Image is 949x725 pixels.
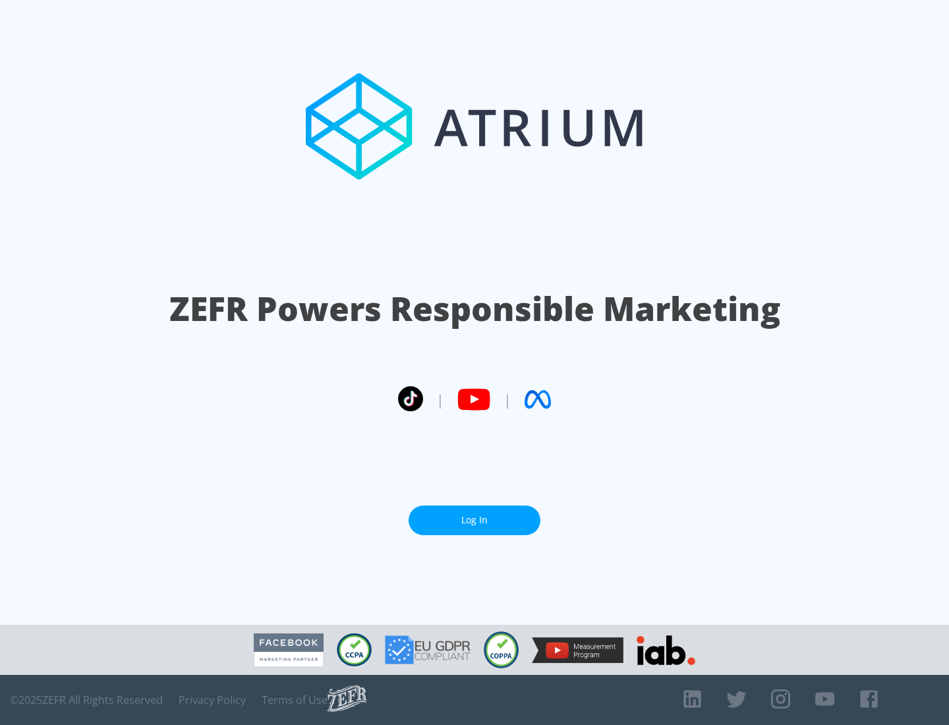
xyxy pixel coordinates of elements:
a: Log In [409,506,540,535]
a: Terms of Use [262,693,328,707]
span: | [503,390,511,409]
a: Privacy Policy [179,693,246,707]
img: CCPA Compliant [337,633,372,666]
span: © 2025 ZEFR All Rights Reserved [10,693,163,707]
h1: ZEFR Powers Responsible Marketing [169,286,780,332]
img: GDPR Compliant [385,635,471,664]
span: | [436,390,444,409]
img: IAB [637,635,695,665]
img: YouTube Measurement Program [532,637,623,663]
img: COPPA Compliant [484,631,519,668]
img: Facebook Marketing Partner [254,633,324,667]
